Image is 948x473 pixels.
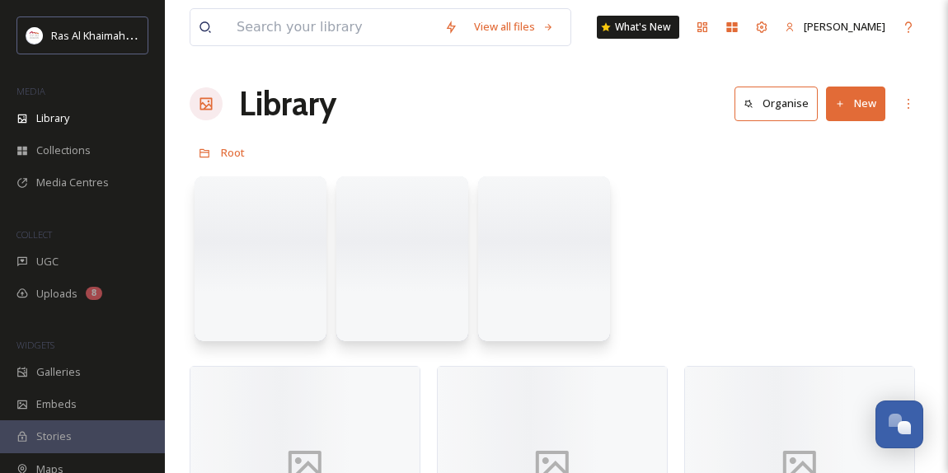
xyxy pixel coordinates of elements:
[16,228,52,241] span: COLLECT
[597,16,679,39] a: What's New
[221,143,245,162] a: Root
[36,286,77,302] span: Uploads
[16,339,54,351] span: WIDGETS
[228,9,436,45] input: Search your library
[36,254,59,269] span: UGC
[875,400,923,448] button: Open Chat
[51,27,284,43] span: Ras Al Khaimah Tourism Development Authority
[36,143,91,158] span: Collections
[36,110,69,126] span: Library
[466,11,562,43] a: View all files
[777,11,894,43] a: [PERSON_NAME]
[221,145,245,160] span: Root
[804,19,885,34] span: [PERSON_NAME]
[36,364,81,380] span: Galleries
[16,85,45,97] span: MEDIA
[734,87,826,120] a: Organise
[734,87,818,120] button: Organise
[36,175,109,190] span: Media Centres
[26,27,43,44] img: Logo_RAKTDA_RGB-01.png
[239,79,336,129] a: Library
[86,287,102,300] div: 8
[826,87,885,120] button: New
[36,396,77,412] span: Embeds
[36,429,72,444] span: Stories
